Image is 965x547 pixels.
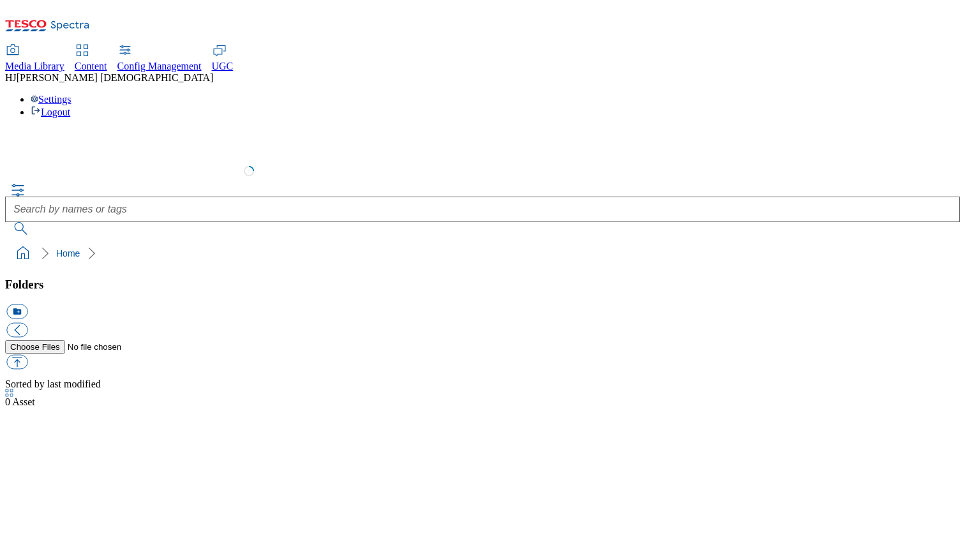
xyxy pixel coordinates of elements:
[117,45,202,72] a: Config Management
[17,72,214,83] span: [PERSON_NAME] [DEMOGRAPHIC_DATA]
[56,248,80,259] a: Home
[5,396,12,407] span: 0
[5,278,960,292] h3: Folders
[5,241,960,266] nav: breadcrumb
[117,61,202,71] span: Config Management
[31,107,70,117] a: Logout
[5,197,960,222] input: Search by names or tags
[31,94,71,105] a: Settings
[5,72,17,83] span: HJ
[75,61,107,71] span: Content
[5,396,35,407] span: Asset
[5,45,64,72] a: Media Library
[212,45,234,72] a: UGC
[13,243,33,264] a: home
[5,378,101,389] span: Sorted by last modified
[212,61,234,71] span: UGC
[75,45,107,72] a: Content
[5,61,64,71] span: Media Library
